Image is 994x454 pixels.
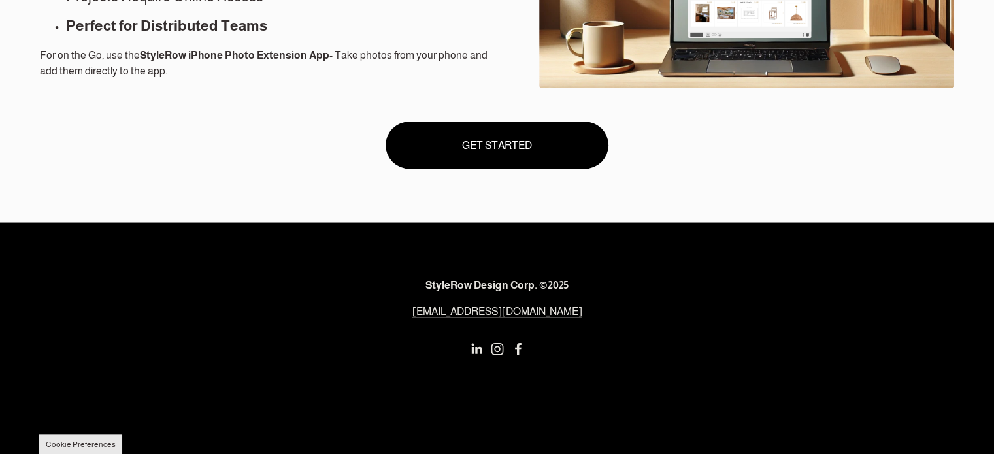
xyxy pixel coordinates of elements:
a: LinkedIn [470,342,483,355]
strong: StyleRow iPhone Photo Extension App [140,50,329,61]
button: Cookie Preferences [46,440,116,449]
a: GET STARTED [386,122,609,168]
strong: StyleRow Design Corp. ©2025 [425,280,569,291]
p: For on the Go, use the - Take photos from your phone and add them directly to the app. [40,48,493,79]
a: Facebook [512,342,525,355]
strong: Perfect for Distributed Teams [66,18,267,34]
a: Instagram [491,342,504,355]
section: Manage previously selected cookie options [39,434,122,454]
a: [EMAIL_ADDRESS][DOMAIN_NAME] [412,304,582,319]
